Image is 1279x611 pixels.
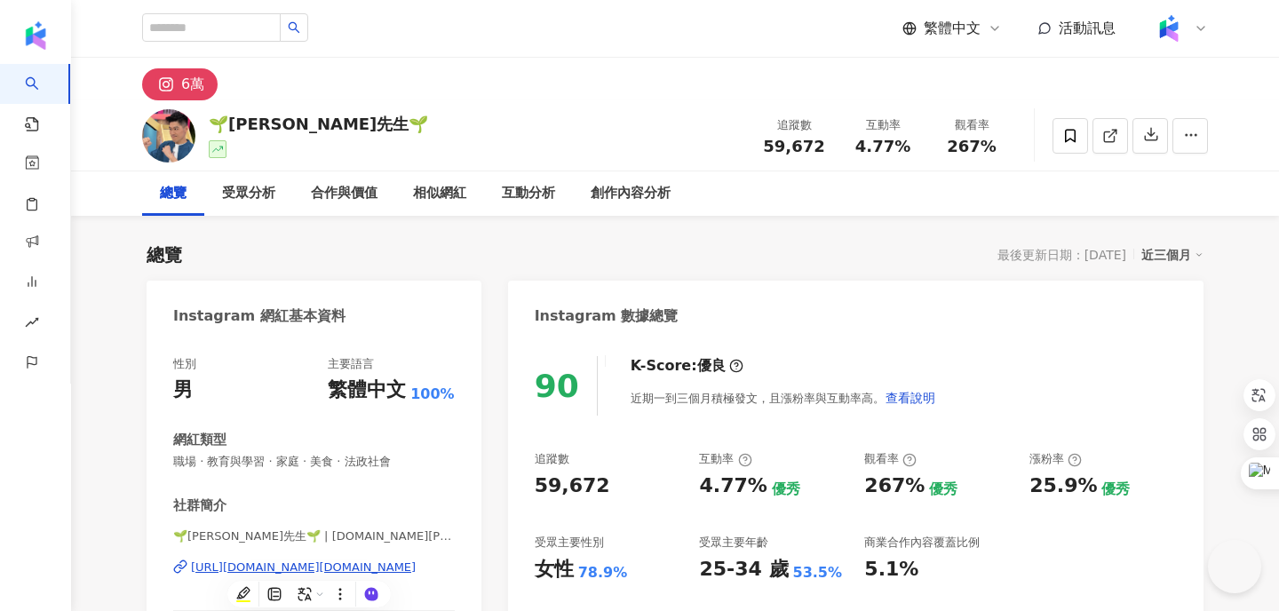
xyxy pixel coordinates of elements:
[699,556,788,583] div: 25-34 歲
[173,496,226,515] div: 社群簡介
[578,563,628,583] div: 78.9%
[222,183,275,204] div: 受眾分析
[328,377,406,404] div: 繁體中文
[864,472,925,500] div: 267%
[160,183,187,204] div: 總覽
[864,535,980,551] div: 商業合作內容覆蓋比例
[938,116,1005,134] div: 觀看率
[1029,472,1097,500] div: 25.9%
[142,68,218,100] button: 6萬
[209,113,428,135] div: 🌱[PERSON_NAME]先生🌱
[535,556,574,583] div: 女性
[772,480,800,499] div: 優秀
[328,356,374,372] div: 主要語言
[173,528,455,544] span: 🌱[PERSON_NAME]先生🌱 | [DOMAIN_NAME][PERSON_NAME]
[535,368,579,404] div: 90
[142,109,195,163] img: KOL Avatar
[697,356,726,376] div: 優良
[535,451,569,467] div: 追蹤數
[173,356,196,372] div: 性別
[173,559,455,575] a: [URL][DOMAIN_NAME][DOMAIN_NAME]
[849,116,917,134] div: 互動率
[760,116,828,134] div: 追蹤數
[1029,451,1082,467] div: 漲粉率
[864,451,917,467] div: 觀看率
[924,19,981,38] span: 繁體中文
[997,248,1126,262] div: 最後更新日期：[DATE]
[535,535,604,551] div: 受眾主要性別
[1152,12,1186,45] img: Kolr%20app%20icon%20%281%29.png
[311,183,377,204] div: 合作與價值
[173,454,455,470] span: 職場 · 教育與學習 · 家庭 · 美食 · 法政社會
[1141,243,1204,266] div: 近三個月
[793,563,843,583] div: 53.5%
[1059,20,1116,36] span: 活動訊息
[181,72,204,97] div: 6萬
[147,242,182,267] div: 總覽
[1208,540,1261,593] iframe: Help Scout Beacon - Open
[864,556,918,583] div: 5.1%
[535,306,679,326] div: Instagram 數據總覽
[591,183,671,204] div: 創作內容分析
[631,380,936,416] div: 近期一到三個月積極發文，且漲粉率與互動率高。
[173,431,226,449] div: 網紅類型
[885,380,936,416] button: 查看說明
[886,391,935,405] span: 查看說明
[699,451,751,467] div: 互動率
[413,183,466,204] div: 相似網紅
[1101,480,1130,499] div: 優秀
[855,138,910,155] span: 4.77%
[173,306,346,326] div: Instagram 網紅基本資料
[25,64,60,133] a: search
[191,559,416,575] div: [URL][DOMAIN_NAME][DOMAIN_NAME]
[173,377,193,404] div: 男
[699,472,767,500] div: 4.77%
[535,472,610,500] div: 59,672
[288,21,300,34] span: search
[21,21,50,50] img: logo icon
[929,480,957,499] div: 優秀
[25,305,39,345] span: rise
[763,137,824,155] span: 59,672
[947,138,997,155] span: 267%
[410,385,454,404] span: 100%
[502,183,555,204] div: 互動分析
[699,535,768,551] div: 受眾主要年齡
[631,356,743,376] div: K-Score :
